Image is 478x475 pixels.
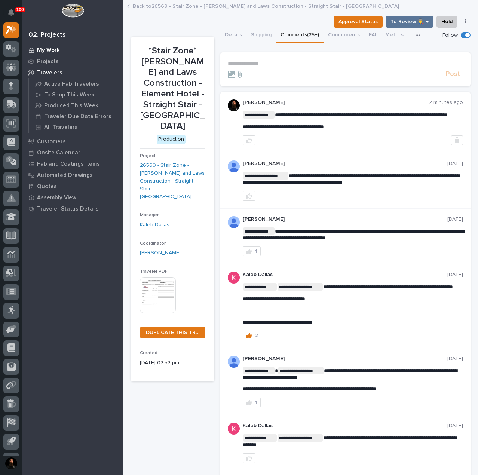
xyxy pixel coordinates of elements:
[37,206,99,212] p: Traveler Status Details
[246,28,276,43] button: Shipping
[255,400,257,405] div: 1
[442,32,458,39] p: Follow
[390,17,429,26] span: To Review 👨‍🏭 →
[338,17,378,26] span: Approval Status
[3,4,19,20] button: Notifications
[37,70,62,76] p: Travelers
[140,327,205,338] a: DUPLICATE THIS TRAVELER
[22,192,123,203] a: Assembly View
[37,58,59,65] p: Projects
[255,249,257,254] div: 1
[37,183,57,190] p: Quotes
[140,46,205,132] p: *Stair Zone* [PERSON_NAME] and Laws Construction - Element Hotel - Straight Stair - [GEOGRAPHIC_D...
[447,356,463,362] p: [DATE]
[228,99,240,111] img: zmKUmRVDQjmBLfnAs97p
[9,9,19,21] div: Notifications100
[243,99,429,106] p: [PERSON_NAME]
[140,241,166,246] span: Coordinator
[243,423,447,429] p: Kaleb Dallas
[243,331,261,340] button: 2
[44,102,98,109] p: Produced This Week
[441,17,453,26] span: Hold
[37,150,80,156] p: Onsite Calendar
[443,70,463,79] button: Post
[22,136,123,147] a: Customers
[22,181,123,192] a: Quotes
[243,356,447,362] p: [PERSON_NAME]
[140,221,169,229] a: Kaleb Dallas
[243,453,255,463] button: like this post
[44,81,99,88] p: Active Fab Travelers
[44,124,78,131] p: All Travelers
[447,272,463,278] p: [DATE]
[37,161,100,168] p: Fab and Coatings Items
[140,269,168,274] span: Traveler PDF
[334,16,383,28] button: Approval Status
[381,28,408,43] button: Metrics
[22,45,123,56] a: My Work
[140,359,205,367] p: [DATE] 02:52 pm
[29,79,123,89] a: Active Fab Travelers
[429,99,463,106] p: 2 minutes ago
[29,111,123,122] a: Traveler Due Date Errors
[22,158,123,169] a: Fab and Coatings Items
[37,138,66,145] p: Customers
[140,213,159,217] span: Manager
[243,246,261,256] button: 1
[447,423,463,429] p: [DATE]
[451,135,463,145] button: Delete post
[228,216,240,228] img: AOh14GhWdCmNGdrYYOPqe-VVv6zVZj5eQYWy4aoH1XOH=s96-c
[37,194,76,201] p: Assembly View
[22,56,123,67] a: Projects
[133,1,399,10] a: Back to26569 - Stair Zone - [PERSON_NAME] and Laws Construction - Straight Stair - [GEOGRAPHIC_DATA]
[228,423,240,435] img: ACg8ocJFQJZtOpq0mXhEl6L5cbQXDkmdPAf0fdoBPnlMfqfX=s96-c
[16,7,24,12] p: 100
[29,89,123,100] a: To Shop This Week
[324,28,364,43] button: Components
[28,31,66,39] div: 02. Projects
[37,172,93,179] p: Automated Drawings
[37,47,60,54] p: My Work
[228,160,240,172] img: AOh14GhWdCmNGdrYYOPqe-VVv6zVZj5eQYWy4aoH1XOH=s96-c
[243,191,255,201] button: like this post
[243,216,447,223] p: [PERSON_NAME]
[243,135,255,145] button: like this post
[140,154,156,158] span: Project
[29,122,123,132] a: All Travelers
[243,272,447,278] p: Kaleb Dallas
[447,160,463,167] p: [DATE]
[364,28,381,43] button: FAI
[44,113,111,120] p: Traveler Due Date Errors
[243,398,261,407] button: 1
[228,272,240,284] img: ACg8ocJFQJZtOpq0mXhEl6L5cbQXDkmdPAf0fdoBPnlMfqfX=s96-c
[386,16,433,28] button: To Review 👨‍🏭 →
[157,135,186,144] div: Production
[140,351,157,355] span: Created
[140,249,181,257] a: [PERSON_NAME]
[29,100,123,111] a: Produced This Week
[44,92,94,98] p: To Shop This Week
[228,356,240,368] img: AOh14GhWdCmNGdrYYOPqe-VVv6zVZj5eQYWy4aoH1XOH=s96-c
[243,160,447,167] p: [PERSON_NAME]
[140,162,205,200] a: 26569 - Stair Zone - [PERSON_NAME] and Laws Construction - Straight Stair - [GEOGRAPHIC_DATA]
[447,216,463,223] p: [DATE]
[62,4,84,18] img: Workspace Logo
[22,67,123,78] a: Travelers
[3,456,19,471] button: users-avatar
[22,147,123,158] a: Onsite Calendar
[436,16,457,28] button: Hold
[22,169,123,181] a: Automated Drawings
[220,28,246,43] button: Details
[22,203,123,214] a: Traveler Status Details
[146,330,199,335] span: DUPLICATE THIS TRAVELER
[446,70,460,79] span: Post
[255,333,258,338] div: 2
[276,28,324,43] button: Comments (25+)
